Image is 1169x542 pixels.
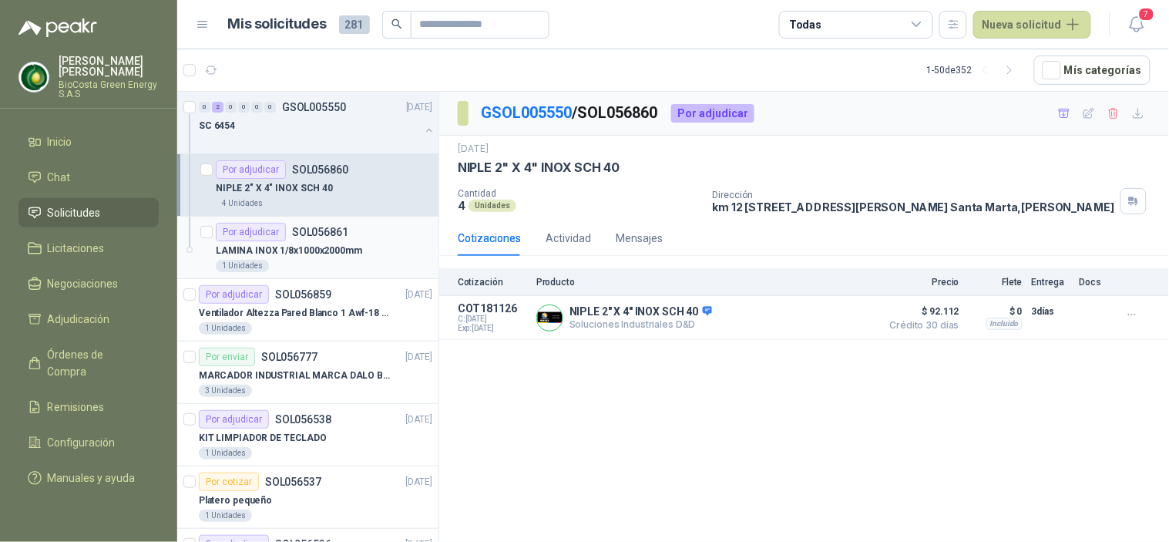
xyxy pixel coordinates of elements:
[48,346,144,380] span: Órdenes de Compra
[458,277,527,288] p: Cotización
[18,305,159,334] a: Adjudicación
[18,428,159,457] a: Configuración
[882,321,959,330] span: Crédito 30 días
[927,58,1022,82] div: 1 - 50 de 352
[199,473,259,491] div: Por cotizar
[1032,277,1070,288] p: Entrega
[199,98,435,147] a: 0 2 0 0 0 0 GSOL005550[DATE] SC 6454
[18,234,159,263] a: Licitaciones
[391,19,402,29] span: search
[458,230,521,247] div: Cotizaciones
[18,392,159,422] a: Remisiones
[458,160,620,176] p: NIPLE 2" X 4" INOX SCH 40
[199,510,252,522] div: 1 Unidades
[48,399,105,416] span: Remisiones
[199,306,391,321] p: Ventilador Altezza Pared Blanco 1 Awf-18 Pro Balinera
[199,102,210,113] div: 0
[48,169,71,186] span: Chat
[59,56,159,77] p: [PERSON_NAME] [PERSON_NAME]
[789,16,821,33] div: Todas
[199,493,272,508] p: Platero pequeño
[1080,277,1110,288] p: Docs
[199,369,391,383] p: MARCADOR INDUSTRIAL MARCA DALO BLANCO
[969,277,1023,288] p: Flete
[18,340,159,386] a: Órdenes de Compra
[18,463,159,493] a: Manuales y ayuda
[1123,11,1151,39] button: 7
[48,133,72,150] span: Inicio
[216,244,362,258] p: LAMINA INOX 1/8x1000x2000mm
[406,100,432,115] p: [DATE]
[48,204,101,221] span: Solicitudes
[225,102,237,113] div: 0
[536,277,873,288] p: Producto
[406,288,432,302] p: [DATE]
[406,350,432,365] p: [DATE]
[969,302,1023,321] p: $ 0
[216,260,269,272] div: 1 Unidades
[671,104,754,123] div: Por adjudicar
[275,289,331,300] p: SOL056859
[537,305,563,331] img: Company Logo
[275,414,331,425] p: SOL056538
[292,164,348,175] p: SOL056860
[882,277,959,288] p: Precio
[264,102,276,113] div: 0
[18,269,159,298] a: Negociaciones
[546,230,591,247] div: Actividad
[199,410,269,429] div: Por adjudicar
[458,142,489,157] p: [DATE]
[469,200,516,212] div: Unidades
[177,342,438,404] a: Por enviarSOL056777[DATE] MARCADOR INDUSTRIAL MARCA DALO BLANCO3 Unidades
[973,11,1091,39] button: Nueva solicitud
[481,103,572,122] a: GSOL005550
[212,102,223,113] div: 2
[251,102,263,113] div: 0
[48,470,136,486] span: Manuales y ayuda
[458,324,527,333] span: Exp: [DATE]
[59,80,159,99] p: BioCosta Green Energy S.A.S
[882,302,959,321] span: $ 92.112
[216,160,286,179] div: Por adjudicar
[616,230,663,247] div: Mensajes
[713,190,1115,200] p: Dirección
[199,322,252,335] div: 1 Unidades
[406,475,432,490] p: [DATE]
[177,279,438,342] a: Por adjudicarSOL056859[DATE] Ventilador Altezza Pared Blanco 1 Awf-18 Pro Balinera1 Unidades
[216,181,333,196] p: NIPLE 2" X 4" INOX SCH 40
[199,431,327,446] p: KIT LIMPIADOR DE TECLADO
[177,154,438,217] a: Por adjudicarSOL056860NIPLE 2" X 4" INOX SCH 404 Unidades
[177,217,438,279] a: Por adjudicarSOL056861LAMINA INOX 1/8x1000x2000mm1 Unidades
[986,318,1023,330] div: Incluido
[216,223,286,241] div: Por adjudicar
[216,197,269,210] div: 4 Unidades
[1032,302,1070,321] p: 3 días
[19,62,49,92] img: Company Logo
[238,102,250,113] div: 0
[282,102,346,113] p: GSOL005550
[1138,7,1155,22] span: 7
[458,302,527,315] p: COT181126
[48,311,110,328] span: Adjudicación
[569,318,712,330] p: Soluciones Industriales D&D
[261,352,317,362] p: SOL056777
[265,476,321,487] p: SOL056537
[177,466,438,529] a: Por cotizarSOL056537[DATE] Platero pequeño1 Unidades
[18,127,159,157] a: Inicio
[199,348,255,366] div: Por enviar
[18,198,159,227] a: Solicitudes
[458,188,700,199] p: Cantidad
[18,163,159,192] a: Chat
[18,19,97,37] img: Logo peakr
[292,227,348,237] p: SOL056861
[713,200,1115,214] p: km 12 [STREET_ADDRESS][PERSON_NAME] Santa Marta , [PERSON_NAME]
[48,434,116,451] span: Configuración
[458,199,465,212] p: 4
[199,447,252,460] div: 1 Unidades
[48,240,105,257] span: Licitaciones
[177,404,438,466] a: Por adjudicarSOL056538[DATE] KIT LIMPIADOR DE TECLADO1 Unidades
[458,315,527,324] span: C: [DATE]
[406,412,432,427] p: [DATE]
[228,13,327,35] h1: Mis solicitudes
[199,119,235,133] p: SC 6454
